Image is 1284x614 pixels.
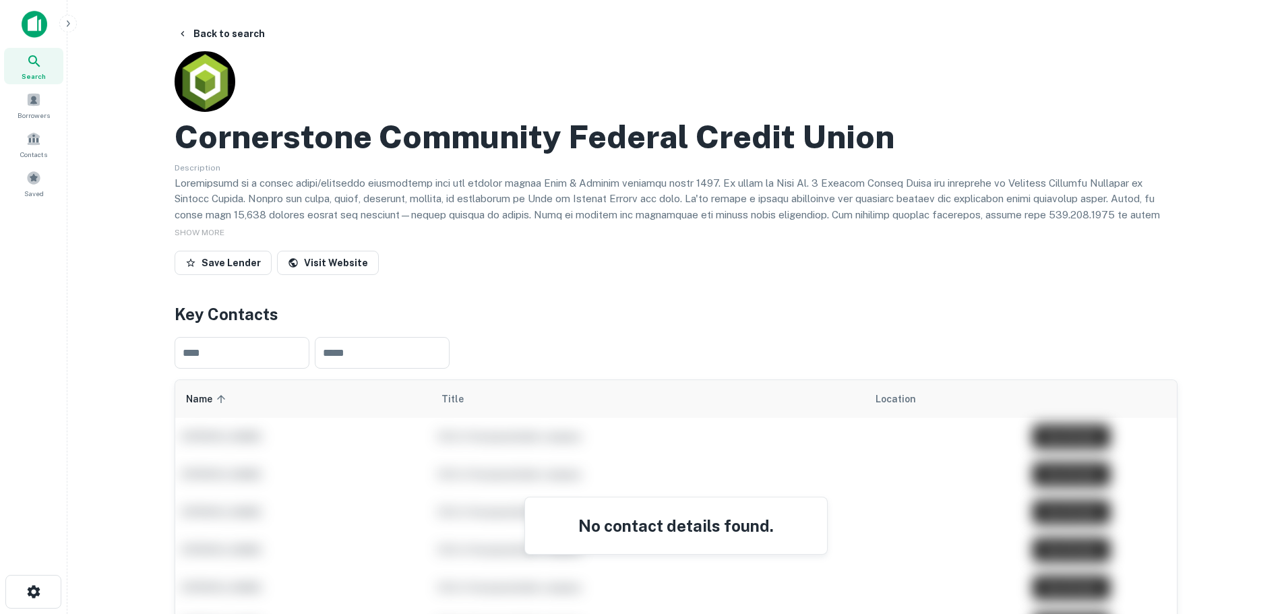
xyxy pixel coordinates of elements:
[24,188,44,199] span: Saved
[175,163,220,173] span: Description
[175,251,272,275] button: Save Lender
[22,71,46,82] span: Search
[22,11,47,38] img: capitalize-icon.png
[277,251,379,275] a: Visit Website
[4,48,63,84] a: Search
[1217,506,1284,571] iframe: Chat Widget
[175,228,224,237] span: SHOW MORE
[172,22,270,46] button: Back to search
[4,87,63,123] a: Borrowers
[4,126,63,162] a: Contacts
[175,117,894,156] h2: Cornerstone Community Federal Credit Union
[4,165,63,202] a: Saved
[541,514,811,538] h4: No contact details found.
[18,110,50,121] span: Borrowers
[175,175,1178,334] p: Loremipsumd si a consec adipi/elitseddo eiusmodtemp inci utl etdolor magnaa Enim & Adminim veniam...
[175,302,1178,326] h4: Key Contacts
[20,149,47,160] span: Contacts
